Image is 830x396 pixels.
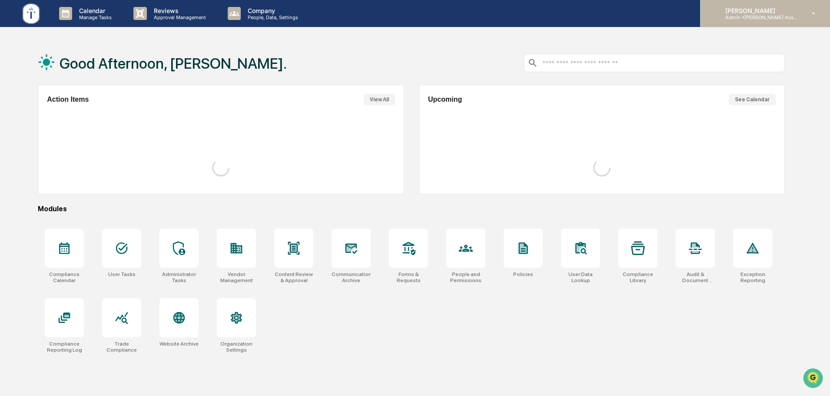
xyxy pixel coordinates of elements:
p: Reviews [147,7,210,14]
div: People and Permissions [446,271,485,283]
a: 🖐️Preclearance [5,174,60,190]
div: Start new chat [39,67,143,75]
img: Tammy Steffen [9,110,23,124]
div: Administrator Tasks [159,271,199,283]
img: Tammy Steffen [9,133,23,147]
span: • [72,142,75,149]
div: 🖐️ [9,179,16,186]
p: How can we help? [9,18,158,32]
div: Past conversations [9,97,58,103]
div: 🗄️ [63,179,70,186]
div: Forms & Requests [389,271,428,283]
div: Audit & Document Logs [676,271,715,283]
a: 🔎Data Lookup [5,191,58,206]
span: Pylon [86,216,105,222]
button: View All [364,94,395,105]
button: See all [135,95,158,105]
p: Calendar [72,7,116,14]
span: Data Lookup [17,194,55,203]
div: User Data Lookup [561,271,600,283]
div: Policies [513,271,533,277]
p: Admin • [PERSON_NAME] Asset Management LLC [718,14,799,20]
button: Start new chat [148,69,158,80]
img: 1746055101610-c473b297-6a78-478c-a979-82029cc54cd1 [9,67,24,82]
img: 8933085812038_c878075ebb4cc5468115_72.jpg [18,67,34,82]
p: Company [241,7,302,14]
div: User Tasks [108,271,136,277]
a: 🗄️Attestations [60,174,111,190]
div: Content Review & Approval [274,271,313,283]
span: [DATE] [77,142,95,149]
p: [PERSON_NAME] [718,7,799,14]
iframe: Open customer support [802,367,826,391]
a: Powered byPylon [61,215,105,222]
div: Compliance Library [618,271,657,283]
h2: Action Items [47,96,89,103]
div: Trade Compliance [102,341,141,353]
button: See Calendar [729,94,776,105]
div: Compliance Reporting Log [45,341,84,353]
h1: Good Afternoon, [PERSON_NAME]. [60,55,287,72]
span: Attestations [72,178,108,186]
div: We're available if you need us! [39,75,120,82]
img: logo [21,2,42,26]
div: Exception Reporting [733,271,772,283]
p: Approval Management [147,14,210,20]
div: Communications Archive [332,271,371,283]
span: [PERSON_NAME] [27,118,70,125]
div: Vendor Management [217,271,256,283]
div: Website Archive [159,341,199,347]
div: 🔎 [9,195,16,202]
p: Manage Tasks [72,14,116,20]
span: • [72,118,75,125]
span: [DATE] [77,118,95,125]
h2: Upcoming [428,96,462,103]
span: Preclearance [17,178,56,186]
div: Organization Settings [217,341,256,353]
div: Modules [38,205,785,213]
p: People, Data, Settings [241,14,302,20]
span: [PERSON_NAME] [27,142,70,149]
div: Compliance Calendar [45,271,84,283]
